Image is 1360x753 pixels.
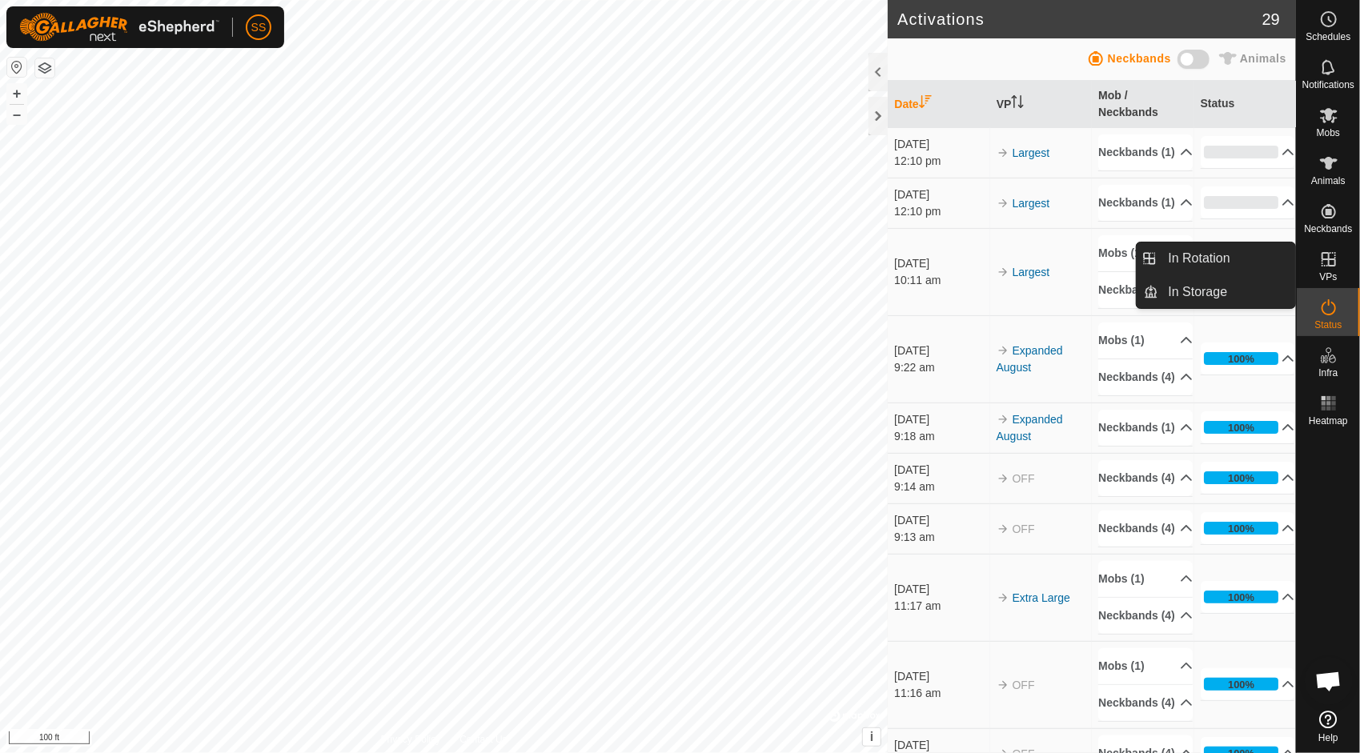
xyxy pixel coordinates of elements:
div: 9:13 am [894,529,989,546]
th: Date [888,81,989,128]
span: Status [1314,320,1342,330]
div: 9:18 am [894,428,989,445]
span: OFF [1013,679,1035,691]
a: Largest [1013,266,1050,278]
h2: Activations [897,10,1262,29]
div: 100% [1228,471,1254,486]
div: 9:22 am [894,359,989,376]
div: 100% [1204,421,1279,434]
span: Help [1318,733,1338,743]
p-accordion-header: Neckbands (1) [1098,134,1193,170]
div: [DATE] [894,342,989,359]
p-accordion-header: Mobs (1) [1098,561,1193,597]
p-accordion-header: Mobs (1) [1098,648,1193,684]
a: In Rotation [1159,242,1296,274]
div: 0% [1204,146,1279,158]
li: In Rotation [1137,242,1295,274]
div: 11:16 am [894,685,989,702]
div: 100% [1228,521,1254,536]
span: 29 [1262,7,1280,31]
span: Mobs [1317,128,1340,138]
a: Extra Large [1013,591,1070,604]
button: + [7,84,26,103]
div: [DATE] [894,668,989,685]
div: [DATE] [894,255,989,272]
img: Gallagher Logo [19,13,219,42]
div: 100% [1204,522,1279,535]
img: arrow [997,146,1009,159]
div: [DATE] [894,186,989,203]
div: 100% [1228,590,1254,605]
div: 100% [1204,678,1279,691]
div: [DATE] [894,512,989,529]
div: 100% [1204,591,1279,603]
div: [DATE] [894,581,989,598]
div: [DATE] [894,462,989,479]
div: 100% [1204,352,1279,365]
button: – [7,105,26,124]
div: [DATE] [894,136,989,153]
p-sorticon: Activate to sort [919,98,932,110]
span: OFF [1013,472,1035,485]
div: 100% [1204,471,1279,484]
span: OFF [1013,523,1035,535]
p-accordion-header: Mobs (1) [1098,322,1193,358]
span: Schedules [1306,32,1350,42]
p-sorticon: Activate to sort [1011,98,1024,110]
div: 10:11 am [894,272,989,289]
p-accordion-header: Neckbands (4) [1098,460,1193,496]
span: In Rotation [1169,249,1230,268]
p-accordion-header: 0% [1201,136,1295,168]
p-accordion-header: 100% [1201,411,1295,443]
span: Animals [1311,176,1346,186]
p-accordion-header: Neckbands (1) [1098,185,1193,221]
img: arrow [997,197,1009,210]
span: In Storage [1169,282,1228,302]
button: Map Layers [35,58,54,78]
p-accordion-header: Neckbands (4) [1098,272,1193,308]
span: Infra [1318,368,1338,378]
p-accordion-header: Mobs (1) [1098,235,1193,271]
span: i [870,730,873,743]
p-accordion-header: Neckbands (4) [1098,511,1193,547]
p-accordion-header: 100% [1201,342,1295,374]
th: Status [1194,81,1296,128]
img: arrow [997,523,1009,535]
a: Expanded August [997,413,1063,443]
p-accordion-header: Neckbands (4) [1098,598,1193,634]
span: Animals [1240,52,1286,65]
span: SS [251,19,267,36]
div: 100% [1228,420,1254,435]
a: Help [1297,704,1360,749]
th: VP [990,81,1092,128]
div: 0% [1204,196,1279,209]
div: 12:10 pm [894,203,989,220]
a: Contact Us [459,732,507,747]
div: 100% [1228,677,1254,692]
a: Expanded August [997,344,1063,374]
img: arrow [997,344,1009,357]
span: VPs [1319,272,1337,282]
a: Largest [1013,197,1050,210]
a: Privacy Policy [381,732,441,747]
p-accordion-header: 100% [1201,512,1295,544]
p-accordion-header: 100% [1201,462,1295,494]
a: Largest [1013,146,1050,159]
a: In Storage [1159,276,1296,308]
div: 100% [1228,351,1254,366]
div: Open chat [1305,657,1353,705]
p-accordion-header: Neckbands (1) [1098,410,1193,446]
div: [DATE] [894,411,989,428]
p-accordion-header: Neckbands (4) [1098,685,1193,721]
img: arrow [997,413,1009,426]
th: Mob / Neckbands [1092,81,1194,128]
button: Reset Map [7,58,26,77]
button: i [863,728,881,746]
span: Neckbands [1304,224,1352,234]
p-accordion-header: 100% [1201,668,1295,700]
div: 12:10 pm [894,153,989,170]
span: Notifications [1302,80,1354,90]
img: arrow [997,591,1009,604]
span: Heatmap [1309,416,1348,426]
p-accordion-header: Neckbands (4) [1098,359,1193,395]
